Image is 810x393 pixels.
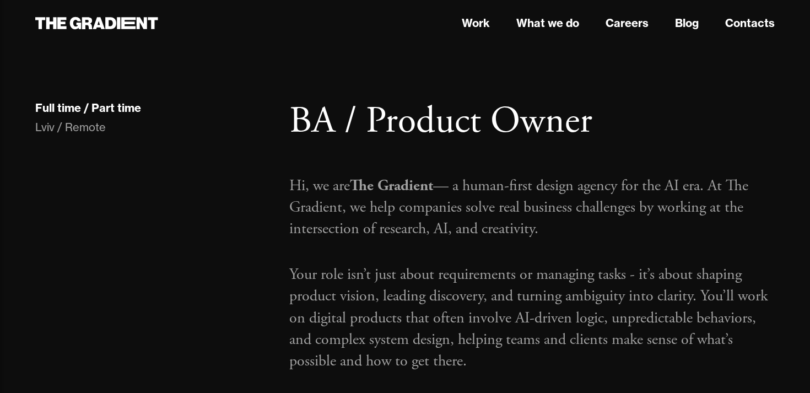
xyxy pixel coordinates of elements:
[462,15,490,31] a: Work
[675,15,699,31] a: Blog
[350,176,433,196] strong: The Gradient
[289,264,775,372] p: Your role isn’t just about requirements or managing tasks - it’s about shaping product vision, le...
[516,15,579,31] a: What we do
[606,15,649,31] a: Careers
[289,175,775,240] p: Hi, we are — a human-first design agency for the AI era. At The Gradient, we help companies solve...
[725,15,775,31] a: Contacts
[289,99,775,144] h1: BA / Product Owner
[35,101,141,115] div: Full time / Part time
[35,120,267,135] div: Lviv / Remote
